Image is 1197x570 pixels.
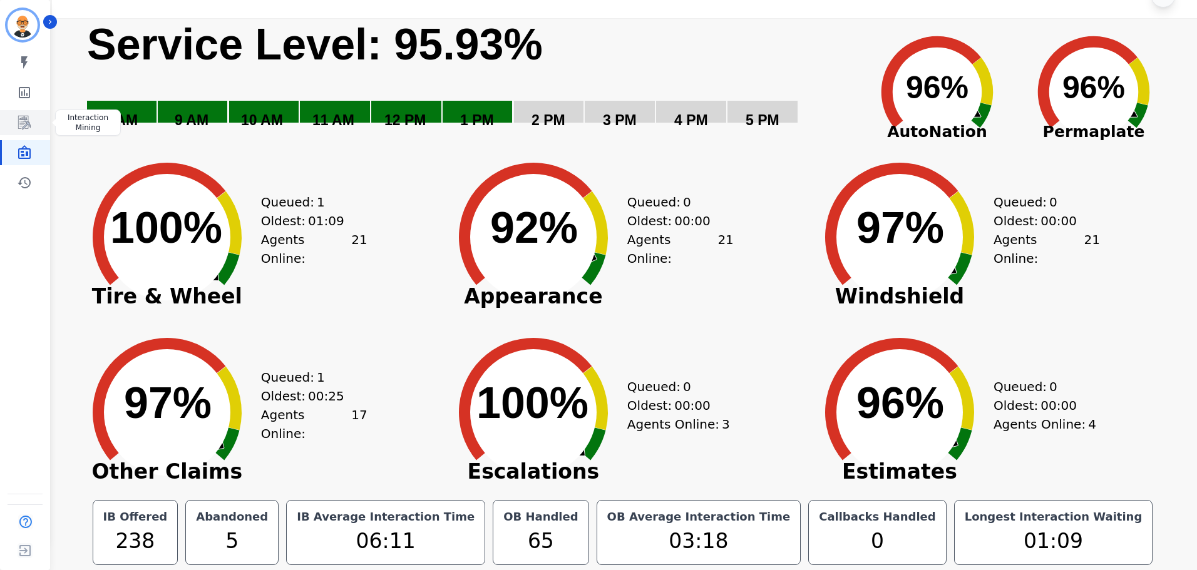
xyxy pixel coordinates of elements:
[1040,396,1077,415] span: 00:00
[532,112,565,128] text: 2 PM
[627,230,734,268] div: Agents Online:
[261,387,355,405] div: Oldest:
[87,20,543,69] text: Service Level: 95.93%
[241,112,283,128] text: 10 AM
[1084,230,1099,268] span: 21
[8,10,38,40] img: Bordered avatar
[1015,120,1172,144] span: Permaplate
[605,508,793,526] div: OB Average Interaction Time
[439,466,627,478] span: Escalations
[1040,211,1077,230] span: 00:00
[994,396,1087,415] div: Oldest:
[994,193,1087,211] div: Queued:
[856,203,944,252] text: 97%
[193,526,270,557] div: 5
[994,415,1100,434] div: Agents Online:
[683,377,691,396] span: 0
[175,112,208,128] text: 9 AM
[859,120,1015,144] span: AutoNation
[806,466,994,478] span: Estimates
[1088,415,1096,434] span: 4
[627,193,721,211] div: Queued:
[476,379,588,427] text: 100%
[627,211,721,230] div: Oldest:
[351,230,367,268] span: 21
[816,508,938,526] div: Callbacks Handled
[722,415,730,434] span: 3
[674,211,711,230] span: 00:00
[994,211,1087,230] div: Oldest:
[1049,193,1057,211] span: 0
[308,211,344,230] span: 01:09
[746,112,779,128] text: 5 PM
[294,508,477,526] div: IB Average Interaction Time
[460,112,494,128] text: 1 PM
[193,508,270,526] div: Abandoned
[717,230,733,268] span: 21
[674,112,708,128] text: 4 PM
[674,396,711,415] span: 00:00
[261,193,355,211] div: Queued:
[501,508,580,526] div: OB Handled
[261,368,355,387] div: Queued:
[439,290,627,303] span: Appearance
[261,405,367,443] div: Agents Online:
[603,112,637,128] text: 3 PM
[994,377,1087,396] div: Queued:
[110,203,222,252] text: 100%
[73,466,261,478] span: Other Claims
[104,112,138,128] text: 8 AM
[806,290,994,303] span: Windshield
[294,526,477,557] div: 06:11
[856,379,944,427] text: 96%
[317,193,325,211] span: 1
[816,526,938,557] div: 0
[261,230,367,268] div: Agents Online:
[351,405,367,443] span: 17
[317,368,325,387] span: 1
[124,379,212,427] text: 97%
[384,112,426,128] text: 12 PM
[308,387,344,405] span: 00:25
[312,112,354,128] text: 11 AM
[490,203,578,252] text: 92%
[962,508,1145,526] div: Longest Interaction Waiting
[86,18,856,146] svg: Service Level: 0%
[906,70,968,105] text: 96%
[627,415,734,434] div: Agents Online:
[962,526,1145,557] div: 01:09
[261,211,355,230] div: Oldest:
[1062,70,1125,105] text: 96%
[101,508,170,526] div: IB Offered
[683,193,691,211] span: 0
[73,290,261,303] span: Tire & Wheel
[605,526,793,557] div: 03:18
[627,396,721,415] div: Oldest:
[101,526,170,557] div: 238
[501,526,580,557] div: 65
[1049,377,1057,396] span: 0
[627,377,721,396] div: Queued:
[994,230,1100,268] div: Agents Online:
